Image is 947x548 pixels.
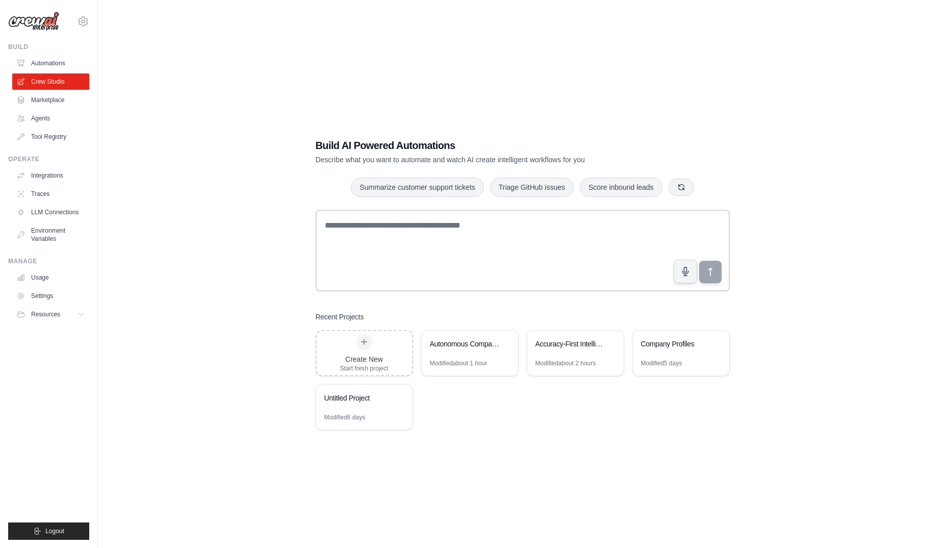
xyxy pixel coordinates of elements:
button: Click to speak your automation idea [674,260,697,283]
button: Logout [8,522,89,540]
div: Modified 5 days [641,359,682,367]
a: Automations [12,55,89,71]
button: Score inbound leads [580,178,662,197]
h3: Recent Projects [316,312,364,322]
button: Summarize customer support tickets [351,178,483,197]
img: Logo [8,12,59,31]
div: Modified about 2 hours [535,359,596,367]
div: Autonomous Company Profile Generator [430,339,500,349]
a: Agents [12,110,89,127]
button: Triage GitHub issues [490,178,574,197]
div: Modified about 1 hour [430,359,488,367]
span: Resources [31,310,60,318]
div: Accuracy-First Intelligence System [535,339,605,349]
div: Manage [8,257,89,265]
div: Modified 6 days [324,413,366,421]
div: Start fresh project [340,364,389,372]
a: Usage [12,269,89,286]
button: Get new suggestions [669,179,694,196]
div: Company Profiles [641,339,711,349]
span: Logout [45,527,64,535]
button: Resources [12,306,89,322]
div: Operate [8,155,89,163]
div: Create New [340,354,389,364]
a: Crew Studio [12,73,89,90]
a: Settings [12,288,89,304]
a: Marketplace [12,92,89,108]
p: Describe what you want to automate and watch AI create intelligent workflows for you [316,155,658,165]
a: LLM Connections [12,204,89,220]
a: Traces [12,186,89,202]
h1: Build AI Powered Automations [316,138,658,153]
a: Environment Variables [12,222,89,247]
a: Tool Registry [12,129,89,145]
div: Build [8,43,89,51]
div: Untitled Project [324,393,394,403]
a: Integrations [12,167,89,184]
